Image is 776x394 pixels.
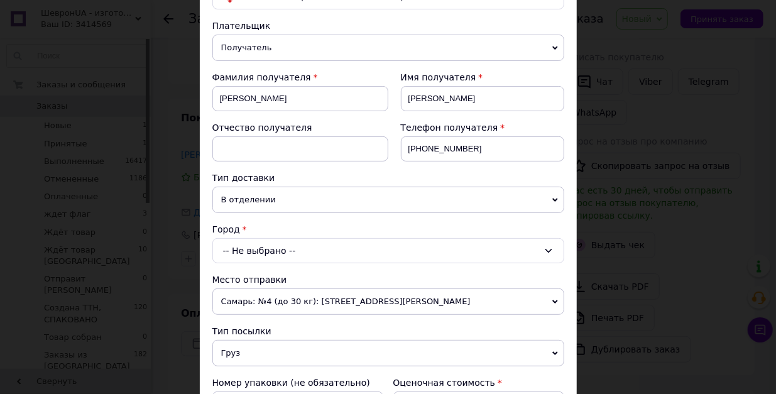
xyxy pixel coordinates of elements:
span: Груз [212,340,564,366]
span: В отделении [212,187,564,213]
span: Получатель [212,35,564,61]
span: Отчество получателя [212,123,312,133]
span: Самарь: №4 (до 30 кг): [STREET_ADDRESS][PERSON_NAME] [212,288,564,315]
span: Имя получателя [401,72,476,82]
span: Тип доставки [212,173,275,183]
span: Место отправки [212,275,287,285]
input: +380 [401,136,564,161]
div: Номер упаковки (не обязательно) [212,376,383,389]
span: Тип посылки [212,326,271,336]
div: Город [212,223,564,236]
div: -- Не выбрано -- [212,238,564,263]
span: Фамилия получателя [212,72,311,82]
div: Оценочная стоимость [393,376,564,389]
span: Телефон получателя [401,123,498,133]
span: Плательщик [212,21,271,31]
